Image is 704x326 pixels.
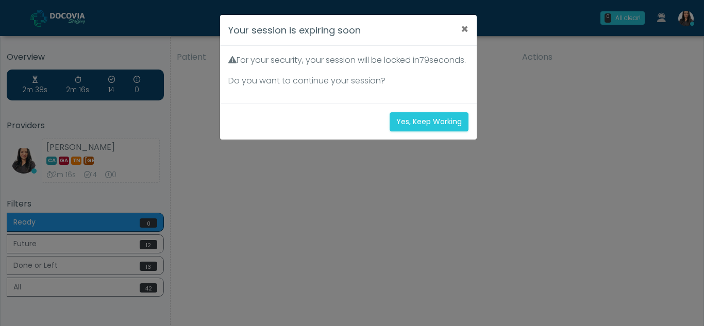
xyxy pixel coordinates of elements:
[420,54,429,66] span: 79
[228,54,468,66] p: For your security, your session will be locked in seconds.
[228,23,361,37] h4: Your session is expiring soon
[228,75,468,87] p: Do you want to continue your session?
[452,15,477,44] button: ×
[390,112,468,131] button: Yes, Keep Working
